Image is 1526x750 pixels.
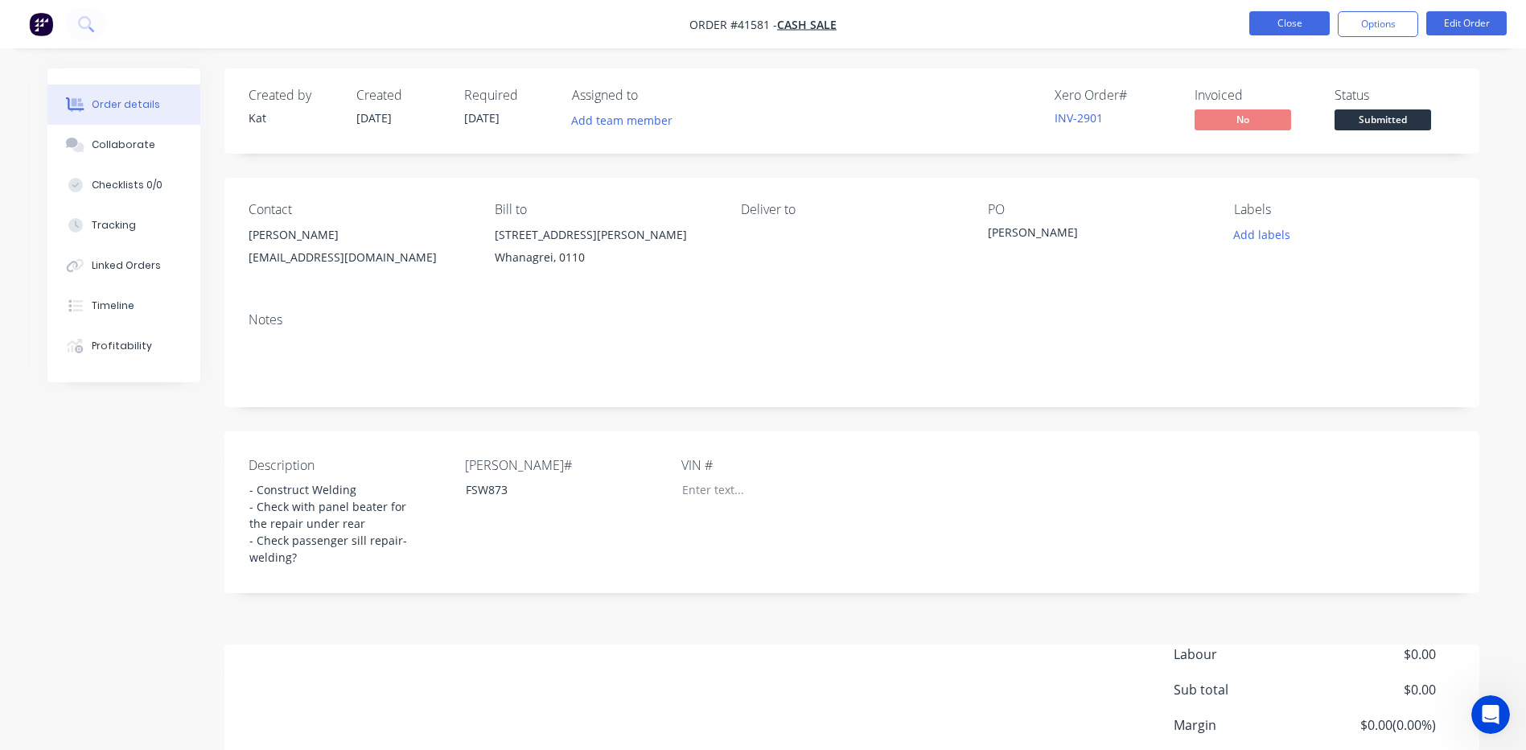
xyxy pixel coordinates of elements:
[464,88,553,103] div: Required
[1471,695,1510,734] iframe: Intercom live chat
[1249,11,1330,35] button: Close
[92,339,152,353] div: Profitability
[465,455,666,475] label: [PERSON_NAME]#
[988,224,1189,246] div: [PERSON_NAME]
[1195,109,1291,130] span: No
[1335,109,1431,130] span: Submitted
[1174,680,1317,699] span: Sub total
[495,224,715,246] div: [STREET_ADDRESS][PERSON_NAME]
[29,12,53,36] img: Factory
[562,109,681,131] button: Add team member
[572,109,681,131] button: Add team member
[92,97,160,112] div: Order details
[47,165,200,205] button: Checklists 0/0
[572,88,733,103] div: Assigned to
[453,478,654,501] div: FSW873
[495,202,715,217] div: Bill to
[92,178,162,192] div: Checklists 0/0
[1174,645,1317,664] span: Labour
[47,205,200,245] button: Tracking
[92,138,155,152] div: Collaborate
[1316,715,1435,735] span: $0.00 ( 0.00 %)
[249,246,469,269] div: [EMAIL_ADDRESS][DOMAIN_NAME]
[356,88,445,103] div: Created
[249,202,469,217] div: Contact
[1335,88,1455,103] div: Status
[1316,645,1435,664] span: $0.00
[237,478,438,569] div: - Construct Welding - Check with panel beater for the repair under rear - Check passenger sill re...
[1338,11,1418,37] button: Options
[92,218,136,233] div: Tracking
[1335,109,1431,134] button: Submitted
[47,245,200,286] button: Linked Orders
[464,110,500,126] span: [DATE]
[1055,110,1103,126] a: INV-2901
[988,202,1208,217] div: PO
[92,299,134,313] div: Timeline
[1316,680,1435,699] span: $0.00
[741,202,961,217] div: Deliver to
[47,286,200,326] button: Timeline
[249,224,469,275] div: [PERSON_NAME][EMAIL_ADDRESS][DOMAIN_NAME]
[689,17,777,32] span: Order #41581 -
[1195,88,1315,103] div: Invoiced
[249,88,337,103] div: Created by
[249,312,1455,328] div: Notes
[356,110,392,126] span: [DATE]
[1225,224,1299,245] button: Add labels
[249,455,450,475] label: Description
[1055,88,1175,103] div: Xero Order #
[1174,715,1317,735] span: Margin
[47,326,200,366] button: Profitability
[495,246,715,269] div: Whanagrei, 0110
[681,455,882,475] label: VIN #
[47,125,200,165] button: Collaborate
[249,109,337,126] div: Kat
[777,17,837,32] a: Cash Sale
[249,224,469,246] div: [PERSON_NAME]
[1426,11,1507,35] button: Edit Order
[1234,202,1454,217] div: Labels
[92,258,161,273] div: Linked Orders
[495,224,715,275] div: [STREET_ADDRESS][PERSON_NAME]Whanagrei, 0110
[47,84,200,125] button: Order details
